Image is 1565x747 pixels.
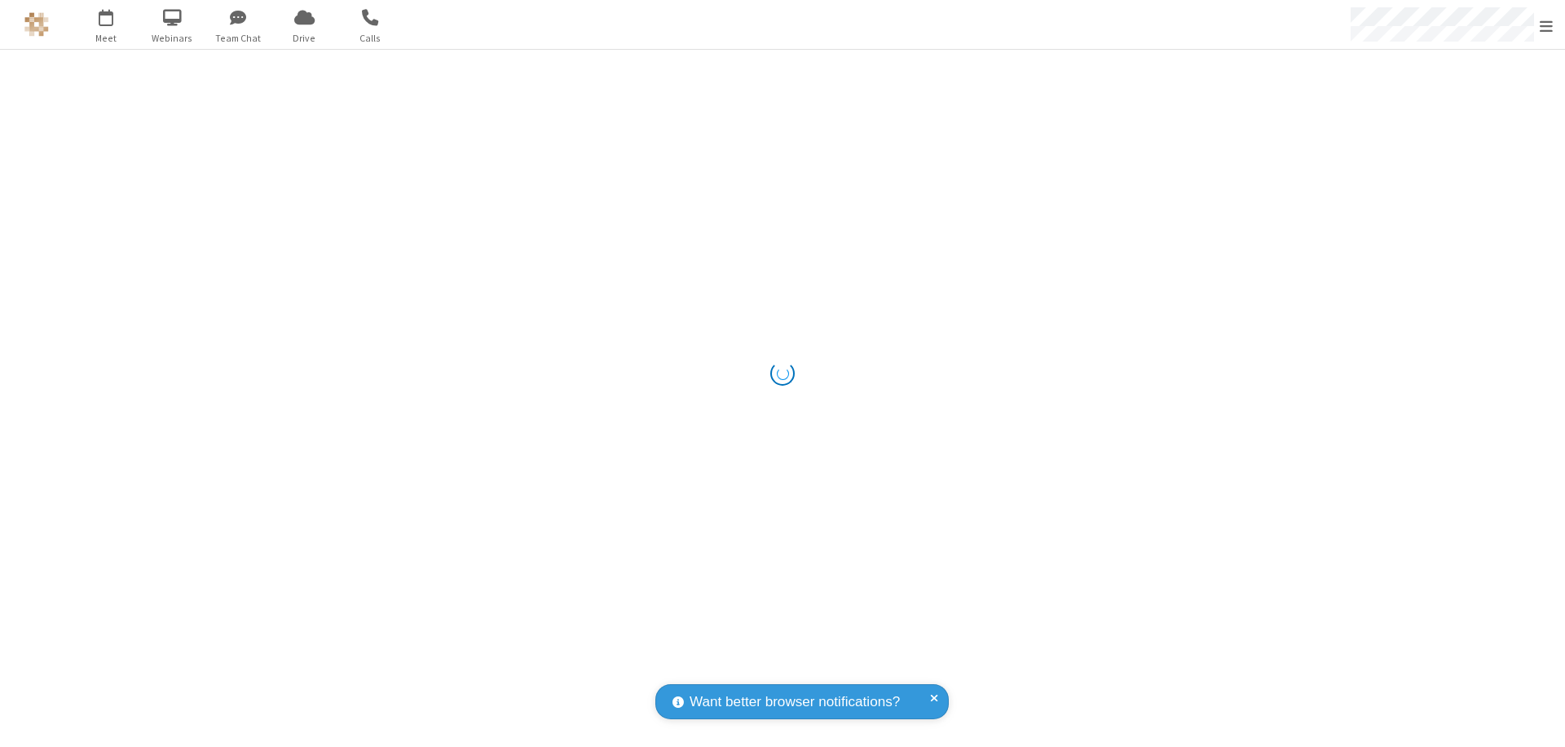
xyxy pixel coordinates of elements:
[24,12,49,37] img: QA Selenium DO NOT DELETE OR CHANGE
[208,31,269,46] span: Team Chat
[76,31,137,46] span: Meet
[274,31,335,46] span: Drive
[142,31,203,46] span: Webinars
[340,31,401,46] span: Calls
[690,692,900,713] span: Want better browser notifications?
